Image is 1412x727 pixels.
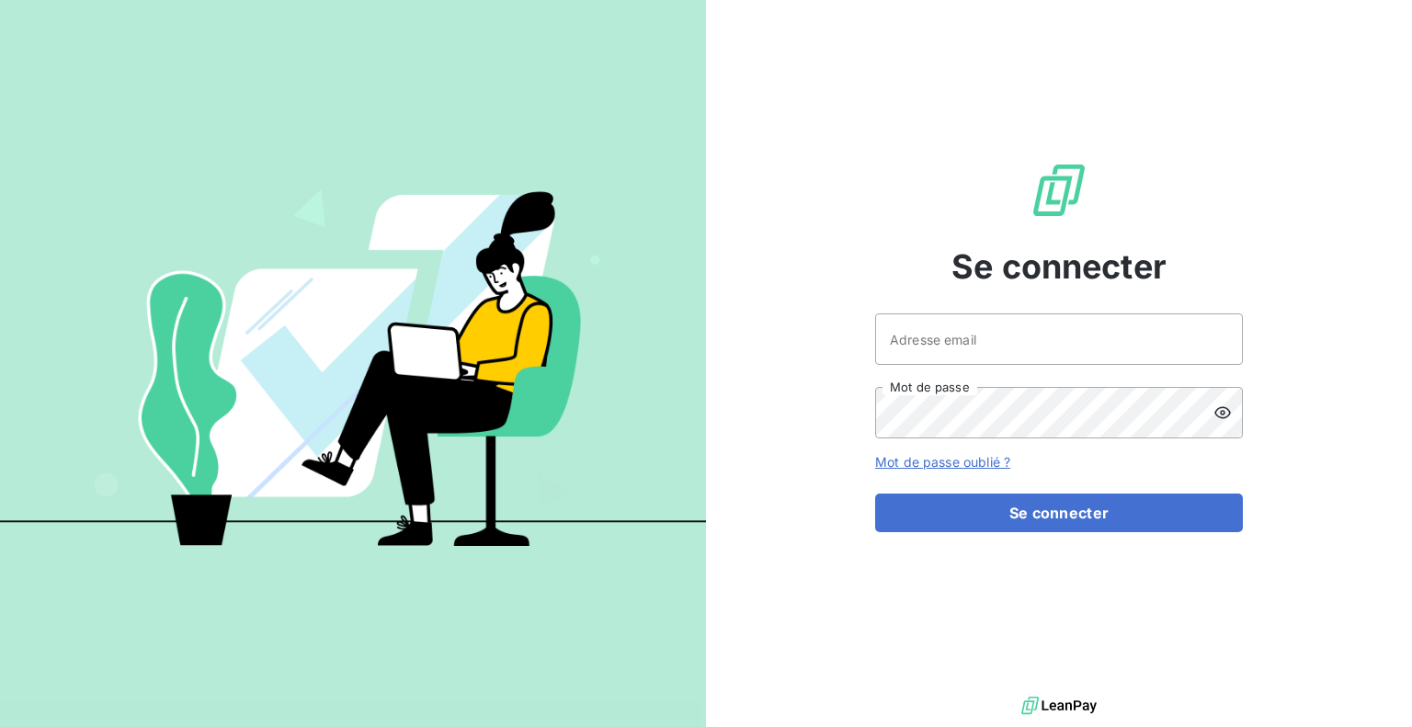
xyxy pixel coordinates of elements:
[875,454,1010,470] a: Mot de passe oublié ?
[1021,692,1097,720] img: logo
[875,494,1243,532] button: Se connecter
[875,313,1243,365] input: placeholder
[951,242,1167,291] span: Se connecter
[1030,161,1088,220] img: Logo LeanPay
